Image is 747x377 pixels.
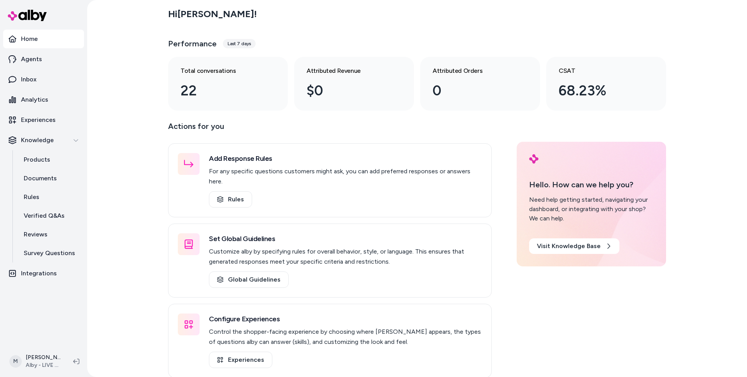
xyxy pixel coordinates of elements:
img: alby Logo [529,154,538,164]
button: Knowledge [3,131,84,150]
p: Integrations [21,269,57,278]
a: Integrations [3,264,84,283]
div: $0 [307,80,389,101]
h3: Total conversations [181,66,263,76]
a: Inbox [3,70,84,89]
p: Actions for you [168,120,492,139]
div: Need help getting started, navigating your dashboard, or integrating with your shop? We can help. [529,195,654,223]
p: Agents [21,55,42,64]
a: Attributed Orders 0 [420,57,540,111]
p: [PERSON_NAME] [26,354,61,361]
a: Visit Knowledge Base [529,238,619,254]
p: Knowledge [21,136,54,145]
h3: Attributed Orders [433,66,515,76]
h3: Configure Experiences [209,314,482,324]
a: Experiences [209,352,272,368]
a: Rules [16,188,84,206]
p: Inbox [21,75,37,84]
p: Experiences [21,115,56,125]
div: 0 [433,80,515,101]
img: alby Logo [8,10,47,21]
h3: Performance [168,38,217,49]
a: Home [3,30,84,48]
h2: Hi [PERSON_NAME] ! [168,8,257,20]
a: Products [16,150,84,169]
div: 68.23% [559,80,641,101]
a: Analytics [3,90,84,109]
p: Analytics [21,95,48,104]
a: Total conversations 22 [168,57,288,111]
p: Survey Questions [24,248,75,258]
h3: Set Global Guidelines [209,233,482,244]
span: Alby - LIVE on [DOMAIN_NAME] [26,361,61,369]
a: Experiences [3,111,84,129]
p: Reviews [24,230,47,239]
p: For any specific questions customers might ask, you can add preferred responses or answers here. [209,166,482,187]
a: Agents [3,50,84,69]
a: Rules [209,191,252,208]
a: Global Guidelines [209,271,289,288]
p: Home [21,34,38,44]
a: Reviews [16,225,84,244]
a: Documents [16,169,84,188]
p: Verified Q&As [24,211,65,220]
a: CSAT 68.23% [546,57,666,111]
a: Verified Q&As [16,206,84,225]
button: M[PERSON_NAME]Alby - LIVE on [DOMAIN_NAME] [5,349,67,374]
p: Products [24,155,50,164]
a: Attributed Revenue $0 [294,57,414,111]
h3: Attributed Revenue [307,66,389,76]
h3: CSAT [559,66,641,76]
p: Customize alby by specifying rules for overall behavior, style, or language. This ensures that ge... [209,247,482,267]
a: Survey Questions [16,244,84,262]
p: Documents [24,174,57,183]
div: Last 7 days [223,39,256,48]
span: M [9,355,22,368]
div: 22 [181,80,263,101]
h3: Add Response Rules [209,153,482,164]
p: Rules [24,192,39,202]
p: Hello. How can we help you? [529,179,654,190]
p: Control the shopper-facing experience by choosing where [PERSON_NAME] appears, the types of quest... [209,327,482,347]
